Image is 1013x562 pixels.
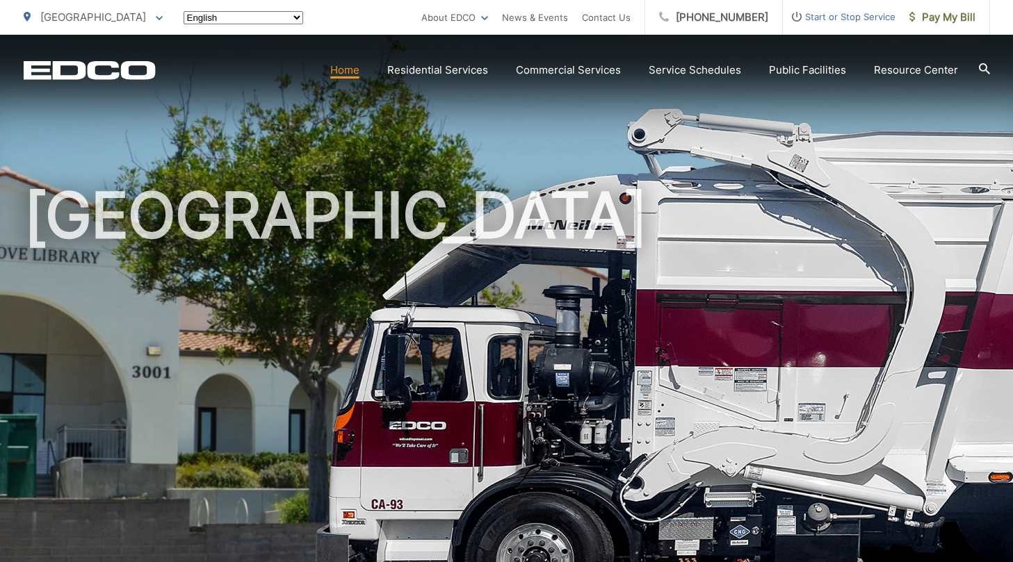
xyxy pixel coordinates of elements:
[184,11,303,24] select: Select a language
[40,10,146,24] span: [GEOGRAPHIC_DATA]
[330,62,359,78] a: Home
[24,60,156,80] a: EDCD logo. Return to the homepage.
[516,62,621,78] a: Commercial Services
[769,62,846,78] a: Public Facilities
[387,62,488,78] a: Residential Services
[649,62,741,78] a: Service Schedules
[909,9,975,26] span: Pay My Bill
[421,9,488,26] a: About EDCO
[502,9,568,26] a: News & Events
[874,62,958,78] a: Resource Center
[582,9,631,26] a: Contact Us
